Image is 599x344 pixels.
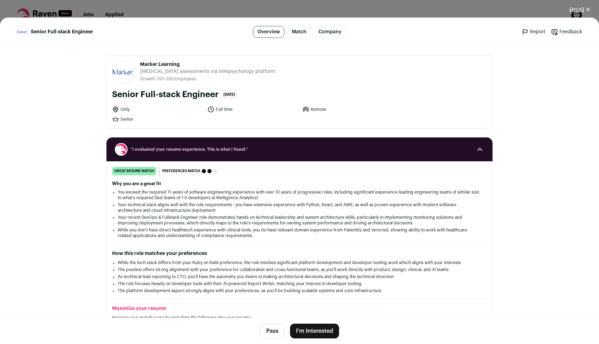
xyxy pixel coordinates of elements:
[140,68,277,75] span: [MEDICAL_DATA] assessments via telepsychology platform.
[140,61,277,68] span: Marker Learning
[112,250,487,257] h2: How this role matches your preferences
[287,26,311,38] a: Match
[112,68,134,76] img: 72ce50523db22b74ae82d339a3cf3b12a7aa891fe2fcae2d3c7863f8c06628ef.png
[551,28,582,35] a: Feedback
[140,76,156,82] li: Growth
[314,26,346,38] a: Company
[118,267,481,272] li: The position offers strong alignment with your preference for collaborative and cross-functional ...
[260,324,284,338] button: Pass
[118,189,481,201] li: You exceed the required 7+ years of software engineering experience with over 10 years of progres...
[253,26,284,38] a: Overview
[302,106,393,113] li: Remote
[118,227,481,238] li: While you don't have direct healthtech experience with clinical tools, you do have relevant domai...
[561,2,599,18] button: Close modal
[118,281,481,286] li: The role focuses heavily on developer tools with their AI-powered Report Writer, matching your in...
[118,274,481,279] li: As technical lead reporting to CTO, you'll have the autonomy you desire in making architectural d...
[156,76,196,82] li: /
[112,116,203,123] li: Senior
[112,89,219,100] h1: Senior Full-stack Engineer
[118,260,481,265] li: While the tech stack differs from your Ruby on Rails preference, the role involves significant pl...
[130,147,469,152] span: “I evaluated your resume experience. This is what I found.”
[112,181,487,187] h2: Why you are a great fit
[207,106,298,113] li: Full time
[17,30,28,34] img: 72ce50523db22b74ae82d339a3cf3b12a7aa891fe2fcae2d3c7863f8c06628ef.png
[290,324,339,338] button: I'm Interested
[522,28,545,35] a: Report
[112,106,203,113] li: Only
[118,288,481,294] li: The platform development aspect strongly aligns with your preferences, as you'll be building scal...
[221,90,237,99] span: [DATE]
[162,168,200,175] span: Preferences match
[112,315,487,321] p: Increase your match score by including the following into your resume
[158,77,196,81] span: 101-250 Employees
[112,167,156,175] div: great resume match
[31,28,93,35] span: Senior Full-stack Engineer
[112,305,487,312] h2: Maximize your resume
[118,215,481,226] li: Your recent DevOps & Fullstack Engineer role demonstrates hands-on technical leadership and syste...
[118,202,481,213] li: Your technical stack aligns well with the role requirements - you have extensive experience with ...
